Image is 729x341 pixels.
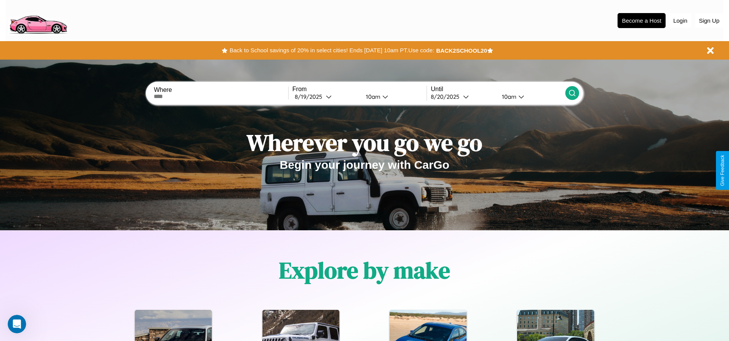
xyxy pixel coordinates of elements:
[695,13,723,28] button: Sign Up
[292,86,427,93] label: From
[154,86,288,93] label: Where
[720,155,725,186] div: Give Feedback
[431,86,565,93] label: Until
[279,255,450,286] h1: Explore by make
[498,93,518,100] div: 10am
[362,93,382,100] div: 10am
[436,47,487,54] b: BACK2SCHOOL20
[360,93,427,101] button: 10am
[228,45,436,56] button: Back to School savings of 20% in select cities! Ends [DATE] 10am PT.Use code:
[8,315,26,333] iframe: Intercom live chat
[295,93,326,100] div: 8 / 19 / 2025
[6,4,70,36] img: logo
[496,93,565,101] button: 10am
[618,13,666,28] button: Become a Host
[669,13,691,28] button: Login
[431,93,463,100] div: 8 / 20 / 2025
[292,93,360,101] button: 8/19/2025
